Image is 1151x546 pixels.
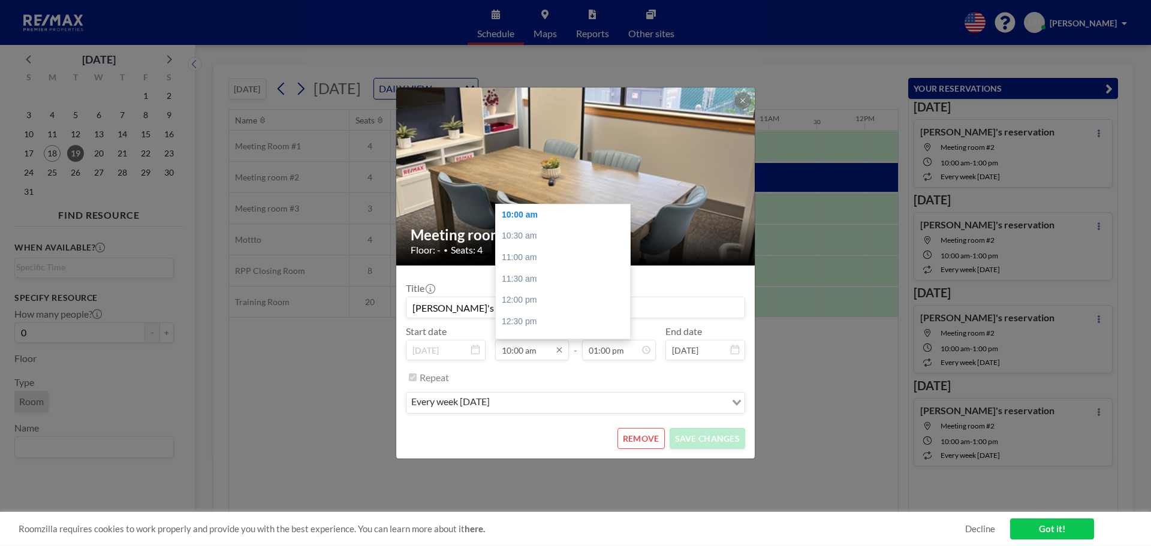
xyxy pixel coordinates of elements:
span: every week [DATE] [409,395,492,411]
button: SAVE CHANGES [670,428,745,449]
label: End date [665,325,702,337]
div: 11:30 am [496,269,636,290]
div: 11:00 am [496,247,636,269]
span: Roomzilla requires cookies to work properly and provide you with the best experience. You can lea... [19,523,965,535]
a: Got it! [1010,518,1094,539]
span: Seats: 4 [451,244,483,256]
h2: Meeting room #2 [411,226,742,244]
div: 10:30 am [496,225,636,247]
label: Title [406,282,434,294]
a: here. [465,523,485,534]
span: - [574,330,577,356]
input: (No title) [406,297,745,318]
span: • [444,246,448,255]
label: Start date [406,325,447,337]
span: Floor: - [411,244,441,256]
button: REMOVE [617,428,665,449]
div: 10:00 am [496,204,636,226]
div: 01:00 pm [496,332,636,354]
input: Search for option [493,395,725,411]
div: 12:00 pm [496,289,636,311]
div: Search for option [406,393,745,413]
a: Decline [965,523,995,535]
div: 12:30 pm [496,311,636,333]
label: Repeat [420,372,449,384]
